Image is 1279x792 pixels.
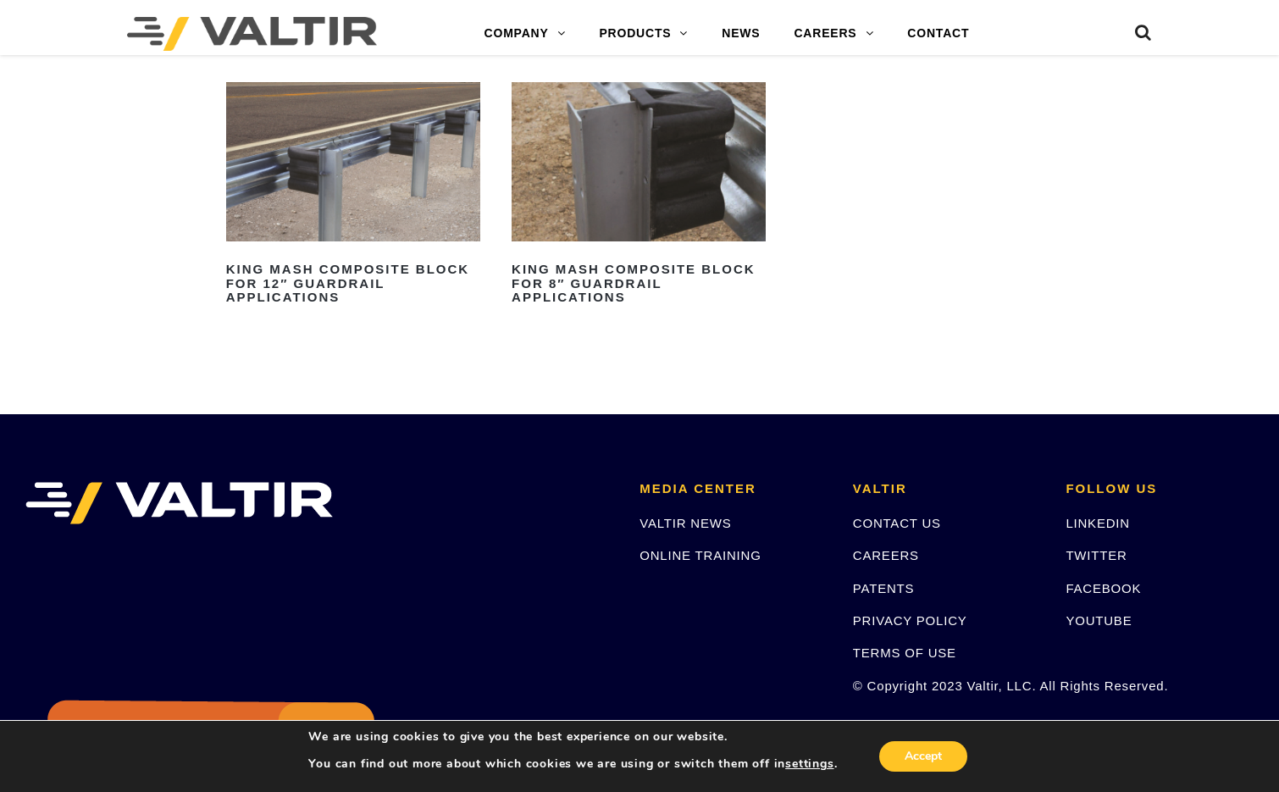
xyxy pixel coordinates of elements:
a: CONTACT [890,17,986,51]
a: LINKEDIN [1066,516,1130,530]
p: © Copyright 2023 Valtir, LLC. All Rights Reserved. [853,676,1041,695]
img: Valtir [127,17,377,51]
a: CAREERS [853,548,919,562]
a: PATENTS [853,581,915,595]
img: VALTIR [25,482,333,524]
a: TWITTER [1066,548,1127,562]
a: FACEBOOK [1066,581,1141,595]
a: NEWS [705,17,777,51]
p: You can find out more about which cookies we are using or switch them off in . [308,756,837,772]
button: Accept [879,741,967,772]
h2: VALTIR [853,482,1041,496]
a: PRODUCTS [582,17,705,51]
a: VALTIR NEWS [639,516,731,530]
h2: King MASH Composite Block for 8″ Guardrail Applications [512,257,766,312]
p: We are using cookies to give you the best experience on our website. [308,729,837,745]
a: King MASH Composite Block for 8″ Guardrail Applications [512,82,766,311]
h2: MEDIA CENTER [639,482,828,496]
a: CONTACT US [853,516,941,530]
a: King MASH Composite Block for 12″ Guardrail Applications [226,82,480,311]
button: settings [785,756,833,772]
a: YOUTUBE [1066,613,1132,628]
h2: FOLLOW US [1066,482,1254,496]
h2: King MASH Composite Block for 12″ Guardrail Applications [226,257,480,312]
a: COMPANY [468,17,583,51]
a: CAREERS [777,17,890,51]
a: ONLINE TRAINING [639,548,761,562]
a: TERMS OF USE [853,645,956,660]
a: PRIVACY POLICY [853,613,967,628]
